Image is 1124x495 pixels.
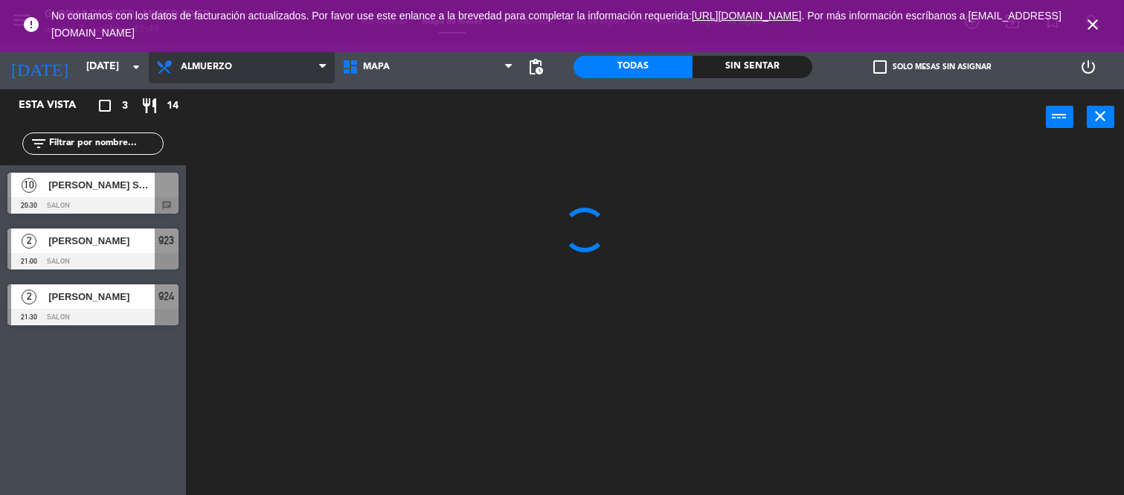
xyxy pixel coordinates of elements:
span: 10 [22,178,36,193]
i: close [1084,16,1102,33]
span: MAPA [363,62,390,72]
span: 2 [22,290,36,304]
a: . Por más información escríbanos a [EMAIL_ADDRESS][DOMAIN_NAME] [51,10,1062,39]
i: crop_square [96,97,114,115]
a: [URL][DOMAIN_NAME] [692,10,802,22]
span: 923 [159,231,175,249]
button: close [1087,106,1114,128]
span: 14 [167,98,179,115]
i: restaurant [141,97,158,115]
span: [PERSON_NAME] SOCIO 40 PERSONAS VIP Y BOX [48,177,155,193]
i: power_settings_new [1079,58,1097,76]
span: pending_actions [527,58,545,76]
span: [PERSON_NAME] [48,233,155,249]
label: Solo mesas sin asignar [873,60,991,74]
i: filter_list [30,135,48,153]
span: [PERSON_NAME] [48,289,155,304]
span: Almuerzo [181,62,232,72]
div: Sin sentar [693,56,812,78]
button: power_input [1046,106,1073,128]
span: check_box_outline_blank [873,60,887,74]
span: 2 [22,234,36,249]
span: 924 [159,287,175,305]
span: 3 [122,98,128,115]
div: Todas [574,56,693,78]
div: Esta vista [7,97,107,115]
i: power_input [1051,107,1069,125]
i: close [1092,107,1110,125]
span: No contamos con los datos de facturación actualizados. Por favor use este enlance a la brevedad p... [51,10,1062,39]
i: error [22,16,40,33]
i: arrow_drop_down [127,58,145,76]
input: Filtrar por nombre... [48,135,163,152]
